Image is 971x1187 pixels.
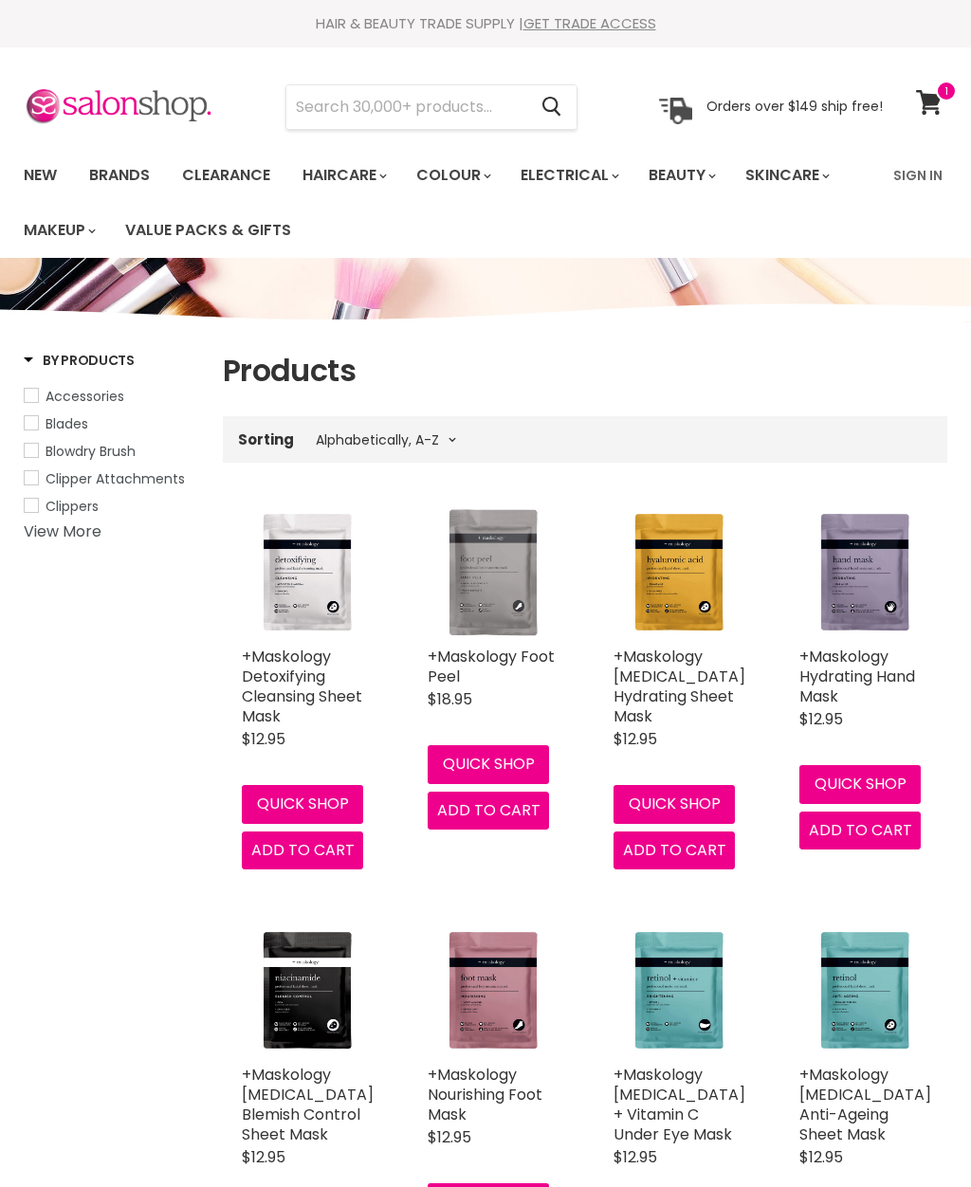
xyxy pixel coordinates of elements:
p: Orders over $149 ship free! [706,98,883,115]
button: Add to cart [428,792,549,830]
span: $12.95 [428,1126,471,1148]
span: $12.95 [799,1146,843,1168]
span: Add to cart [437,799,540,821]
label: Sorting [238,431,294,447]
ul: Main menu [9,148,882,258]
span: $18.95 [428,688,472,710]
h1: Products [223,351,947,391]
a: +Maskology Hydrating Hand Mask [799,646,915,707]
form: Product [285,84,577,130]
span: Add to cart [251,839,355,861]
span: $12.95 [242,728,285,750]
a: Electrical [506,155,631,195]
button: Quick shop [799,765,921,803]
span: Blades [46,414,88,433]
a: GET TRADE ACCESS [523,13,656,33]
a: New [9,155,71,195]
img: +Maskology Hydrating Hand Mask [799,508,928,637]
span: Accessories [46,387,124,406]
button: Add to cart [614,831,735,869]
a: Clippers [24,496,199,517]
a: Accessories [24,386,199,407]
input: Search [286,85,526,129]
a: +Maskology Detoxifying Cleansing Sheet Mask [242,646,362,727]
img: +Maskology Detoxifying Cleansing Sheet Mask [242,508,371,637]
a: +Maskology [MEDICAL_DATA] Hydrating Sheet Mask [614,646,745,727]
span: $12.95 [614,728,657,750]
button: Quick shop [242,785,363,823]
a: View More [24,520,101,542]
a: Clipper Attachments [24,468,199,489]
img: +Maskology Retinol Anti-Ageing Sheet Mask [799,926,928,1055]
a: Makeup [9,210,107,250]
button: Quick shop [428,745,549,783]
a: Clearance [168,155,284,195]
a: Skincare [731,155,841,195]
img: +Maskology Nourishing Foot Mask [428,926,557,1055]
a: Blowdry Brush [24,441,199,462]
span: $12.95 [242,1146,285,1168]
a: +Maskology Foot Peel [428,646,555,687]
span: Clippers [46,497,99,516]
img: +Maskology Foot Peel [428,508,557,637]
a: Blades [24,413,199,434]
a: Haircare [288,155,398,195]
a: Value Packs & Gifts [111,210,305,250]
button: Quick shop [614,785,735,823]
h3: By Products [24,351,135,370]
a: Colour [402,155,503,195]
span: Add to cart [623,839,726,861]
button: Add to cart [242,831,363,869]
a: Beauty [634,155,727,195]
a: +Maskology [MEDICAL_DATA] Anti-Ageing Sheet Mask [799,1064,931,1145]
button: Add to cart [799,812,921,849]
a: +Maskology Retinol + Vitamin C Under Eye Mask +Maskology Retinol + Vitamin C Under Eye Mask [614,926,742,1055]
span: Blowdry Brush [46,442,136,461]
span: $12.95 [799,708,843,730]
button: Search [526,85,577,129]
a: +Maskology [MEDICAL_DATA] Blemish Control Sheet Mask [242,1064,374,1145]
img: +Maskology Hyaluronic Acid Hydrating Sheet Mask [614,508,742,637]
a: Sign In [882,155,954,195]
span: Add to cart [809,819,912,841]
img: +Maskology Niacinamide Blemish Control Sheet Mask [242,926,371,1055]
a: +Maskology Nourishing Foot Mask [428,1064,542,1125]
a: +Maskology [MEDICAL_DATA] + Vitamin C Under Eye Mask [614,1064,745,1145]
span: $12.95 [614,1146,657,1168]
img: +Maskology Retinol + Vitamin C Under Eye Mask [614,926,742,1055]
span: Clipper Attachments [46,469,185,488]
a: Brands [75,155,164,195]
